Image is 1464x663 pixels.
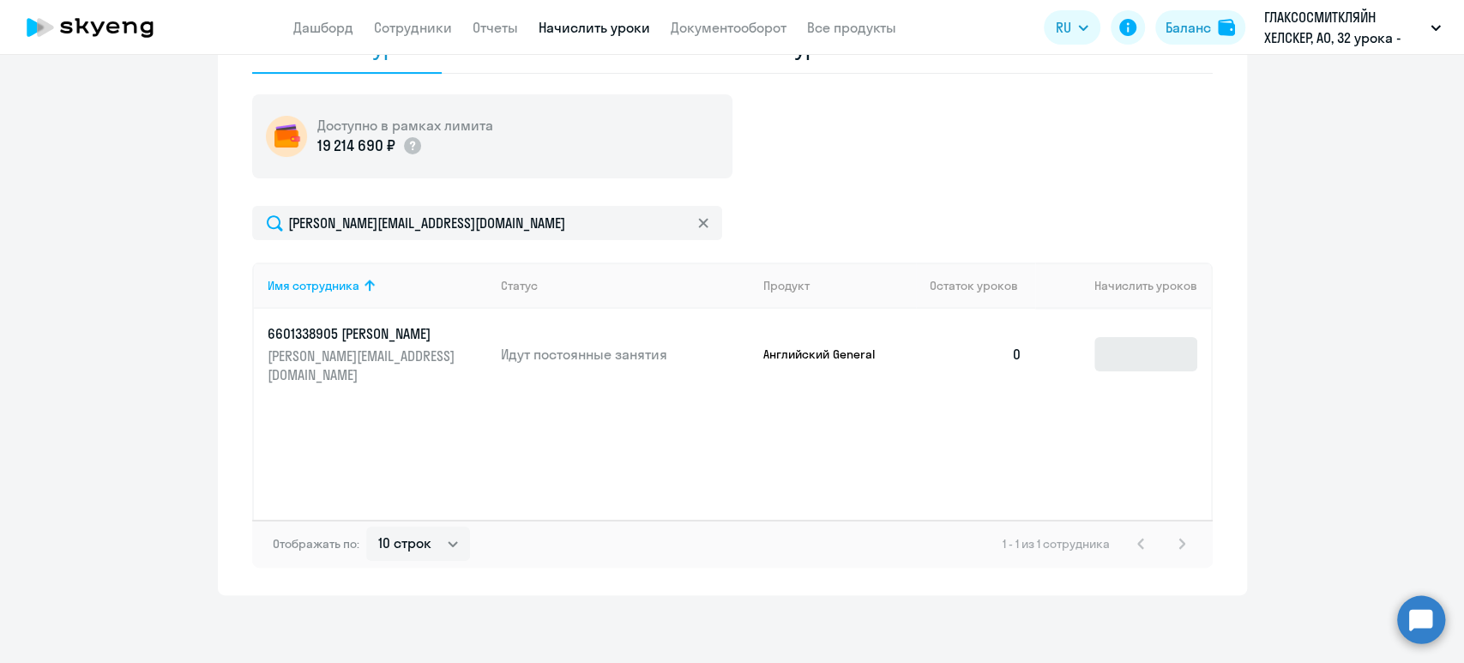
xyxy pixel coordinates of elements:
a: Все продукты [807,19,896,36]
h5: Доступно в рамках лимита [317,116,493,135]
p: [PERSON_NAME][EMAIL_ADDRESS][DOMAIN_NAME] [268,347,460,384]
button: ГЛАКСОСМИТКЛЯЙН ХЕЛСКЕР, АО, 32 урока - GSK Хэлскер [1256,7,1449,48]
span: Отображать по: [273,536,359,551]
img: wallet-circle.png [266,116,307,157]
a: Начислить уроки [539,19,650,36]
button: RU [1044,10,1100,45]
a: Отчеты [473,19,518,36]
div: Продукт [763,278,916,293]
span: 1 - 1 из 1 сотрудника [1003,536,1110,551]
div: Имя сотрудника [268,278,359,293]
p: Идут постоянные занятия [501,345,750,364]
th: Начислить уроков [1035,262,1210,309]
td: 0 [916,309,1036,400]
a: Документооборот [671,19,786,36]
img: balance [1218,19,1235,36]
a: Сотрудники [374,19,452,36]
p: 19 214 690 ₽ [317,135,395,157]
div: Имя сотрудника [268,278,488,293]
p: 6601338905 [PERSON_NAME] [268,324,460,343]
div: Статус [501,278,750,293]
div: Баланс [1166,17,1211,38]
div: Продукт [763,278,810,293]
input: Поиск по имени, email, продукту или статусу [252,206,722,240]
span: Остаток уроков [930,278,1018,293]
p: ГЛАКСОСМИТКЛЯЙН ХЕЛСКЕР, АО, 32 урока - GSK Хэлскер [1264,7,1424,48]
p: Английский General [763,347,892,362]
div: Статус [501,278,538,293]
span: RU [1056,17,1071,38]
div: Остаток уроков [930,278,1036,293]
a: 6601338905 [PERSON_NAME][PERSON_NAME][EMAIL_ADDRESS][DOMAIN_NAME] [268,324,488,384]
button: Балансbalance [1155,10,1245,45]
a: Дашборд [293,19,353,36]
